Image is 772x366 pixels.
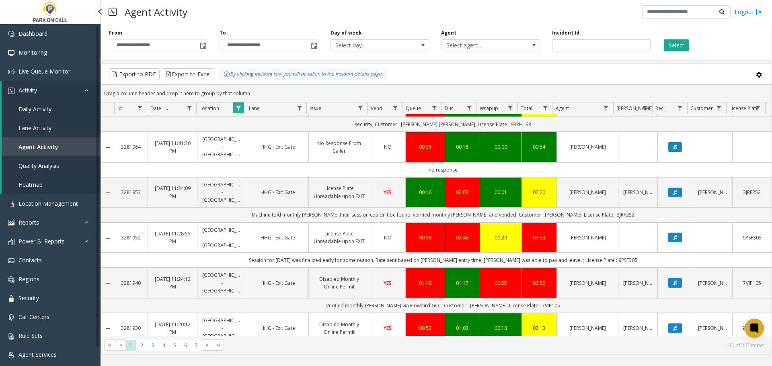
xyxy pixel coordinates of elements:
a: 02:03 [450,188,475,196]
span: Agent [556,105,569,112]
a: License Plate Unreadable upon EXIT [314,230,365,245]
span: [PERSON_NAME] [616,105,653,112]
a: [DATE] 11:28:55 PM [153,230,193,245]
a: No Response From Caller [314,139,365,155]
a: Id Filter Menu [134,102,145,113]
img: 'icon' [8,258,14,264]
a: 00:00 [485,143,516,151]
span: Dashboard [18,30,47,37]
span: Live Queue Monitor [18,67,70,75]
a: [PERSON_NAME] [698,188,727,196]
label: Incident Id [552,29,579,37]
a: 3JRF252 [737,188,767,196]
a: NO [375,143,400,151]
a: Daily Activity [2,100,101,119]
a: 01:40 [411,279,440,287]
a: [PERSON_NAME] [562,188,613,196]
span: Power BI Reports [18,237,65,245]
span: Toggle popup [309,40,318,51]
span: Agent Activity [18,143,58,151]
a: 00:29 [485,234,516,241]
span: Date [150,105,161,112]
img: 'icon' [8,239,14,245]
a: 00:01 [485,188,516,196]
span: Heatmap [18,181,43,188]
a: [PERSON_NAME] [562,143,613,151]
img: 'icon' [8,201,14,207]
a: 9PSF305 [737,234,767,241]
a: HHG - Exit Gate [252,279,304,287]
a: [PERSON_NAME] [562,279,613,287]
a: HHG - Exit Gate [252,143,304,151]
a: [GEOGRAPHIC_DATA] - [GEOGRAPHIC_DATA] [202,317,242,340]
img: 'icon' [8,352,14,358]
img: 'icon' [8,31,14,37]
img: infoIcon.svg [224,71,230,78]
a: [PERSON_NAME] [623,188,653,196]
a: 3281952 [119,234,143,241]
a: Agent Activity [2,137,101,156]
a: 00:18 [485,324,516,332]
span: Go to the last page [215,342,222,348]
span: Page 1 [125,340,136,351]
a: 00:52 [411,324,440,332]
a: 03:53 [527,234,552,241]
a: 01:03 [450,324,475,332]
img: 'icon' [8,295,14,302]
div: 00:36 [411,143,440,151]
a: 3281930 [119,324,143,332]
img: 'icon' [8,333,14,339]
span: Total [521,105,532,112]
span: NO [384,234,392,241]
span: NO [384,143,392,150]
a: Parker Filter Menu [640,102,651,113]
td: Verified monthly [PERSON_NAME] via Flowbird GO. ; Customer : [PERSON_NAME]; License Plate : 7VIP105 [114,298,772,313]
a: HHG - Exit Gate [252,324,304,332]
img: pageIcon [109,2,117,22]
button: Select [664,39,689,51]
a: Collapse Details [101,190,114,196]
a: [DATE] 11:34:09 PM [153,184,193,200]
a: 02:20 [527,188,552,196]
span: Activity [18,86,37,94]
a: Lane Filter Menu [294,102,305,113]
a: 3281940 [119,279,143,287]
td: Session for [DATE] was finalized early for some reason. Rate sent based on [PERSON_NAME] entry ti... [114,253,772,268]
span: Go to the last page [213,339,224,351]
span: Queue [406,105,421,112]
img: 'icon' [8,276,14,283]
a: [GEOGRAPHIC_DATA] - [GEOGRAPHIC_DATA] [202,135,242,159]
span: Monitoring [18,49,47,56]
span: Select day... [331,40,409,51]
a: Customer Filter Menu [714,102,725,113]
span: Page 3 [148,340,158,351]
span: Go to the next page [202,339,213,351]
span: YES [384,189,392,196]
span: Reports [18,219,39,226]
a: HHG - Exit Gate [252,188,304,196]
a: [DATE] 11:20:12 PM [153,321,193,336]
a: 00:55 [485,279,516,287]
div: By clicking Incident row you will be taken to the incident details page. [220,68,387,80]
span: Lane Activity [18,124,51,132]
span: Id [117,105,122,112]
div: 02:13 [527,324,552,332]
a: Activity [2,81,101,100]
a: 00:38 [411,234,440,241]
span: Page 2 [136,340,147,351]
a: [PERSON_NAME] [698,324,727,332]
a: 00:16 [411,188,440,196]
a: [PERSON_NAME] [623,324,653,332]
a: 03:52 [527,279,552,287]
span: Location Management [18,200,78,207]
img: 'icon' [8,88,14,94]
a: Quality Analysis [2,156,101,175]
span: Issue [310,105,321,112]
a: YES [375,188,400,196]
